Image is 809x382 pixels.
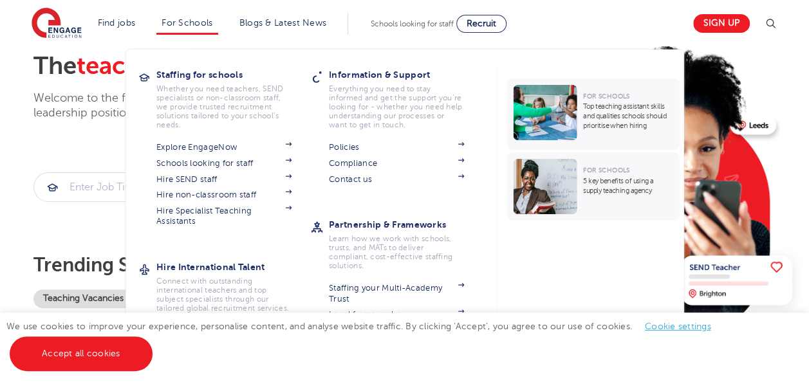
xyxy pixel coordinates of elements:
p: Learn how we work with schools, trusts, and MATs to deliver compliant, cost-effective staffing so... [329,234,464,270]
p: Top teaching assistant skills and qualities schools should prioritise when hiring [583,102,673,131]
a: Recruit [456,15,507,33]
a: Staffing for schoolsWhether you need teachers, SEND specialists or non-classroom staff, we provid... [156,66,311,129]
a: Policies [329,142,464,152]
a: Partnership & FrameworksLearn how we work with schools, trusts, and MATs to deliver compliant, co... [329,215,483,270]
a: Hire International TalentConnect with outstanding international teachers and top subject speciali... [156,258,311,313]
p: Connect with outstanding international teachers and top subject specialists through our tailored ... [156,277,292,313]
a: Schools looking for staff [156,158,292,168]
p: Trending searches [33,253,553,277]
a: Local frameworks [329,309,464,320]
a: Information & SupportEverything you need to stay informed and get the support you’re looking for ... [329,66,483,129]
p: Everything you need to stay informed and get the support you’re looking for - whether you need he... [329,84,464,129]
span: For Schools [583,167,629,174]
h3: Partnership & Frameworks [329,215,483,233]
span: Schools looking for staff [371,19,454,28]
a: Sign up [693,14,750,33]
h3: Information & Support [329,66,483,84]
div: Submit [33,172,228,202]
a: For Schools [162,18,212,28]
a: Compliance [329,158,464,168]
a: Accept all cookies [10,336,153,371]
a: Staffing your Multi-Academy Trust [329,283,464,304]
a: Hire non-classroom staff [156,190,292,200]
a: Find jobs [98,18,136,28]
span: Recruit [467,19,496,28]
span: For Schools [583,93,629,100]
a: Hire Specialist Teaching Assistants [156,206,292,227]
p: Whether you need teachers, SEND specialists or non-classroom staff, we provide trusted recruitmen... [156,84,292,129]
h3: Staffing for schools [156,66,311,84]
a: Explore EngageNow [156,142,292,152]
a: Contact us [329,174,464,185]
a: For Schools5 key benefits of using a supply teaching agency [507,152,682,221]
h2: The that works for you [33,51,553,81]
a: Blogs & Latest News [239,18,327,28]
a: Cookie settings [645,322,711,331]
a: For SchoolsTop teaching assistant skills and qualities schools should prioritise when hiring [507,78,682,150]
img: Engage Education [32,8,82,40]
a: Hire SEND staff [156,174,292,185]
span: teaching agency [77,52,265,80]
h3: Hire International Talent [156,258,311,276]
p: Welcome to the fastest-growing database of teaching, SEND, support and leadership positions for t... [33,91,458,121]
a: Teaching Vacancies [33,289,133,308]
p: 5 key benefits of using a supply teaching agency [583,176,673,196]
span: We use cookies to improve your experience, personalise content, and analyse website traffic. By c... [6,322,724,358]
